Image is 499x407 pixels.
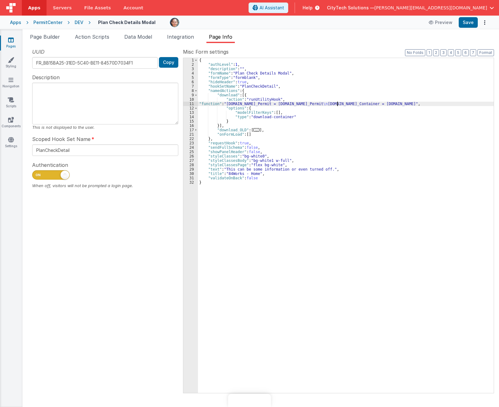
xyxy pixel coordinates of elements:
[183,115,198,119] div: 14
[477,49,494,56] button: Format
[374,5,487,11] span: [PERSON_NAME][EMAIL_ADDRESS][DOMAIN_NAME]
[53,5,72,11] span: Servers
[183,172,198,176] div: 30
[98,20,156,25] h4: Plan Check Details Modal
[259,5,284,11] span: AI Assistant
[228,394,271,407] iframe: Marker.io feedback button
[183,62,198,67] div: 2
[183,119,198,124] div: 15
[433,49,439,56] button: 2
[327,5,494,11] button: CityTech Solutions — [PERSON_NAME][EMAIL_ADDRESS][DOMAIN_NAME]
[32,135,91,143] span: Scoped Hook Set Name
[183,67,198,71] div: 3
[425,17,456,27] button: Preview
[32,183,178,189] div: When off, visitors will not be prompted a login page.
[183,48,229,56] span: Misc Form settings
[183,150,198,154] div: 25
[448,49,454,56] button: 4
[249,2,288,13] button: AI Assistant
[253,128,259,132] span: ...
[32,124,178,130] div: This is not displayed to the user.
[183,124,198,128] div: 16
[75,19,83,26] div: DEV
[32,161,68,169] span: Authentication
[183,132,198,137] div: 21
[183,80,198,84] div: 6
[183,106,198,110] div: 12
[33,19,62,26] div: PermitCenter
[183,84,198,89] div: 7
[459,17,478,28] button: Save
[480,18,489,27] button: Options
[30,34,60,40] span: Page Builder
[170,18,179,27] img: e92780d1901cbe7d843708aaaf5fdb33
[183,71,198,75] div: 4
[183,154,198,158] div: 26
[327,5,374,11] span: CityTech Solutions —
[183,89,198,93] div: 8
[167,34,194,40] span: Integration
[405,49,425,56] button: No Folds
[183,163,198,167] div: 28
[183,110,198,115] div: 13
[455,49,461,56] button: 5
[183,176,198,180] div: 31
[183,102,198,106] div: 11
[470,49,476,56] button: 7
[183,75,198,80] div: 5
[462,49,469,56] button: 6
[183,137,198,141] div: 22
[427,49,432,56] button: 1
[183,128,198,132] div: 17
[183,167,198,172] div: 29
[124,34,152,40] span: Data Model
[183,97,198,102] div: 10
[84,5,111,11] span: File Assets
[183,93,198,97] div: 9
[28,5,40,11] span: Apps
[183,180,198,185] div: 32
[209,34,232,40] span: Page Info
[303,5,313,11] span: Help
[32,48,45,56] span: UUID
[75,34,109,40] span: Action Scripts
[183,58,198,62] div: 1
[440,49,447,56] button: 3
[10,19,21,26] div: Apps
[159,57,178,68] button: Copy
[183,141,198,145] div: 23
[183,145,198,150] div: 24
[32,74,60,81] span: Description
[183,158,198,163] div: 27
